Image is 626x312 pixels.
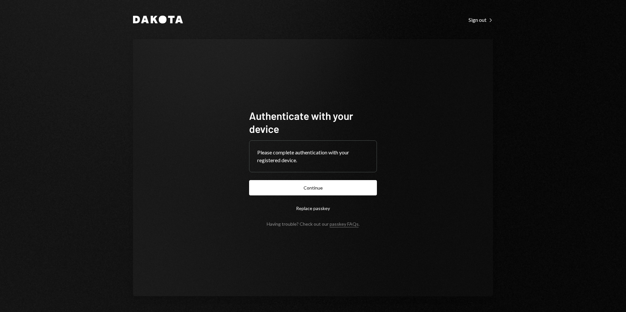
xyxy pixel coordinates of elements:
[469,17,493,23] div: Sign out
[249,109,377,135] h1: Authenticate with your device
[249,180,377,195] button: Continue
[267,221,360,227] div: Having trouble? Check out our .
[469,16,493,23] a: Sign out
[249,201,377,216] button: Replace passkey
[330,221,359,227] a: passkey FAQs
[257,149,369,164] div: Please complete authentication with your registered device.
